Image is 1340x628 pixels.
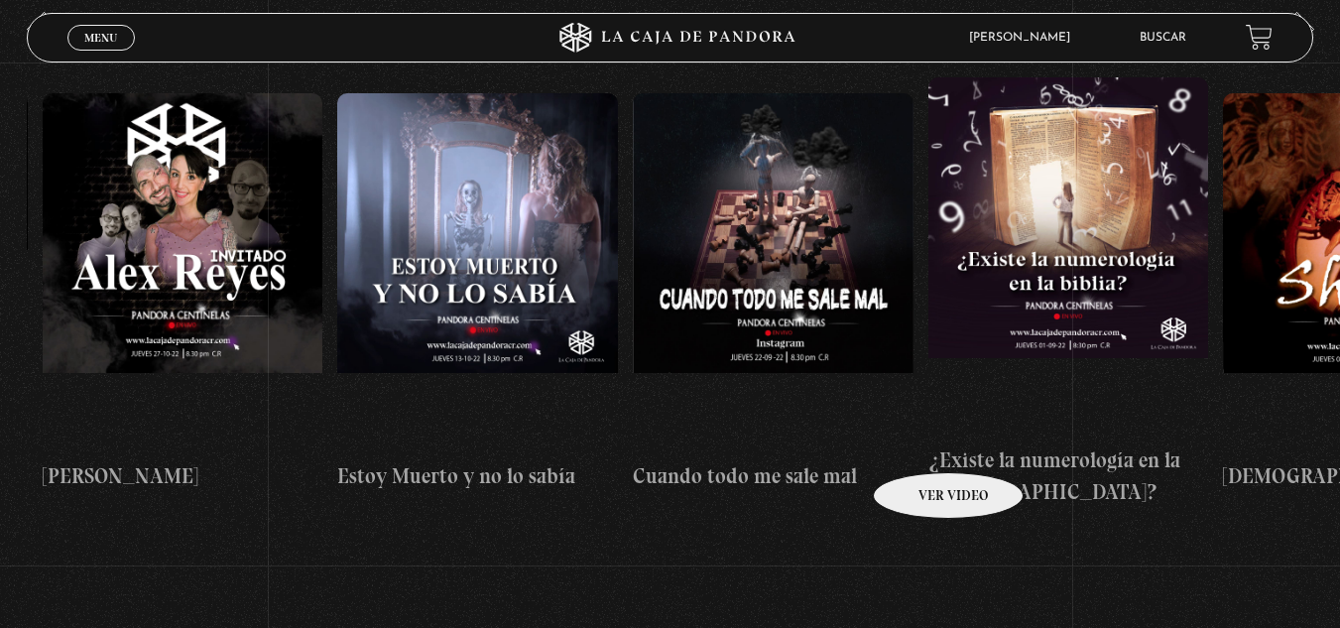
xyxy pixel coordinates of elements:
a: [PERSON_NAME] [43,62,323,523]
span: Cerrar [77,48,124,62]
a: Estoy Muerto y no lo sabía [337,62,618,523]
button: Previous [27,12,61,47]
a: Cuando todo me sale mal [633,62,914,523]
a: Buscar [1140,32,1186,44]
a: ¿Existe la numerología en la [DEMOGRAPHIC_DATA]? [928,62,1209,523]
a: View your shopping cart [1246,24,1273,51]
span: [PERSON_NAME] [959,32,1090,44]
h4: Estoy Muerto y no lo sabía [337,460,618,492]
button: Next [1279,12,1314,47]
h4: Cuando todo me sale mal [633,460,914,492]
h4: [PERSON_NAME] [43,460,323,492]
h4: ¿Existe la numerología en la [DEMOGRAPHIC_DATA]? [928,444,1209,507]
span: Menu [84,32,117,44]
